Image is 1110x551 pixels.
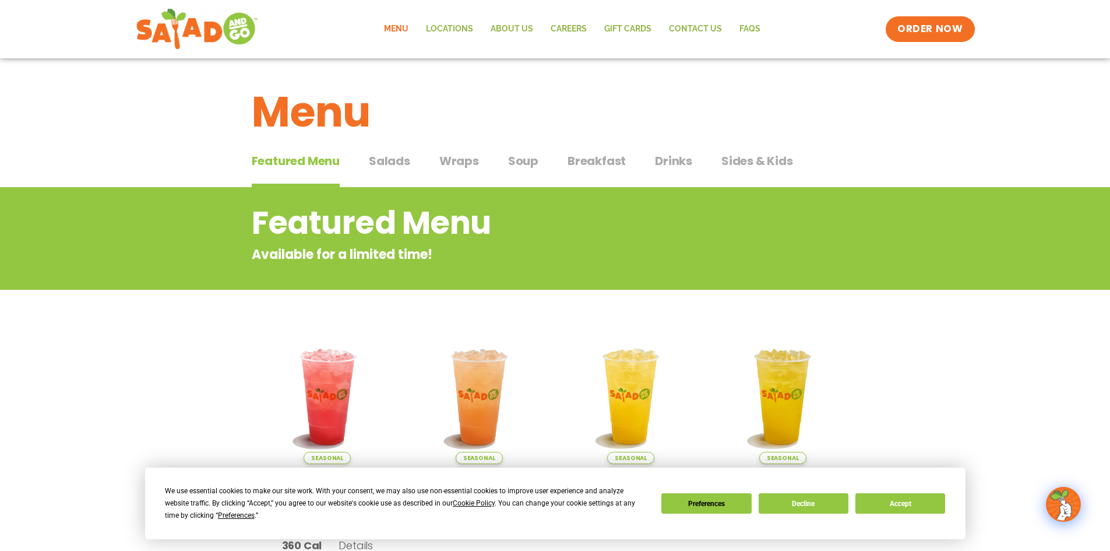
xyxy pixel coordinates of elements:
div: Tabbed content [252,148,859,188]
img: Product photo for Summer Stone Fruit Lemonade [412,329,547,464]
span: Wraps [439,152,479,170]
div: We use essential cookies to make our site work. With your consent, we may also use non-essential ... [165,485,647,522]
span: Sides & Kids [721,152,793,170]
span: Soup [508,152,538,170]
img: Product photo for Blackberry Bramble Lemonade [260,329,395,464]
img: new-SAG-logo-768×292 [136,6,259,52]
span: Breakfast [568,152,626,170]
img: Product photo for Sunkissed Yuzu Lemonade [564,329,699,464]
span: Seasonal [759,452,806,464]
a: ORDER NOW [886,16,974,42]
button: Accept [855,493,945,514]
h1: Menu [252,80,859,143]
span: Featured Menu [252,152,340,170]
h2: Featured Menu [252,199,765,247]
a: Contact Us [660,16,731,43]
img: wpChatIcon [1047,488,1080,521]
span: Salads [369,152,410,170]
nav: Menu [375,16,769,43]
a: GIFT CARDS [595,16,660,43]
span: Preferences [218,511,255,520]
span: Cookie Policy [453,499,495,507]
img: Product photo for Mango Grove Lemonade [716,329,850,464]
span: Drinks [655,152,692,170]
a: Careers [542,16,595,43]
button: Preferences [661,493,751,514]
a: FAQs [731,16,769,43]
span: ORDER NOW [897,22,963,36]
div: Cookie Consent Prompt [145,468,965,539]
span: Seasonal [304,452,351,464]
span: Seasonal [607,452,654,464]
button: Decline [759,493,848,514]
p: Available for a limited time! [252,245,765,264]
span: Seasonal [456,452,503,464]
a: Menu [375,16,417,43]
a: About Us [482,16,542,43]
a: Locations [417,16,482,43]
